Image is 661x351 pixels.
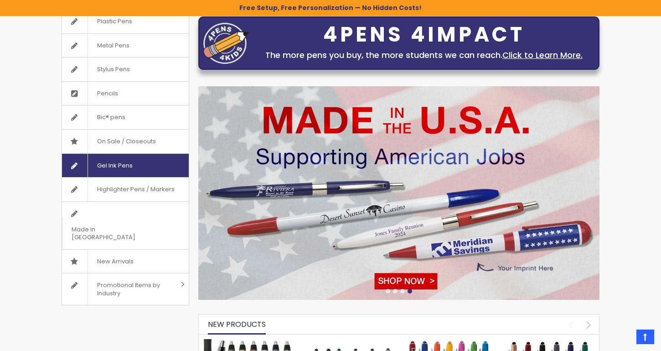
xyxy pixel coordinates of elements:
span: Promotional Items by Industry [88,273,178,305]
a: Made in [GEOGRAPHIC_DATA] [62,202,189,249]
a: Click to Learn More. [502,49,583,61]
span: New Arrivals [88,250,143,273]
span: On Sale / Closeouts [88,130,165,153]
a: Highlighter Pens / Markers [62,178,189,201]
a: Gel Ink Pens [62,154,189,178]
a: Pencils [62,82,189,105]
a: New Arrivals [62,250,189,273]
a: The Barton Custom Pens Special Offer [203,339,294,346]
span: Stylus Pens [88,58,139,81]
span: Plastic Pens [88,10,141,33]
span: New Products [208,319,266,330]
a: Plastic Pens [62,10,189,33]
a: Metal Pens [62,34,189,58]
a: Top [636,330,654,344]
span: Made in [GEOGRAPHIC_DATA] [62,218,166,249]
a: On Sale / Closeouts [62,130,189,153]
span: Bic® pens [88,105,134,129]
div: 4PENS 4IMPACT [253,25,594,44]
img: four_pen_logo.png [203,22,249,64]
a: Bic® pens [62,105,189,129]
div: prev [563,317,579,333]
a: Ellipse Softy Brights with Stylus Pen - Laser [403,339,495,346]
span: Highlighter Pens / Markers [88,178,184,201]
img: /custom-pens/usa-made-pens.html [198,86,599,300]
span: Metal Pens [88,34,139,58]
div: The more pens you buy, the more students we can reach. [253,49,594,62]
a: Stylus Pens [62,58,189,81]
a: Promotional Items by Industry [62,273,189,305]
a: Ellipse Softy Rose Gold Classic with Stylus Pen - Silver Laser [504,339,595,346]
div: next [581,317,597,333]
span: Pencils [88,82,127,105]
span: Gel Ink Pens [88,154,142,178]
a: Custom Soft Touch Metal Pen - Stylus Top [304,339,395,346]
